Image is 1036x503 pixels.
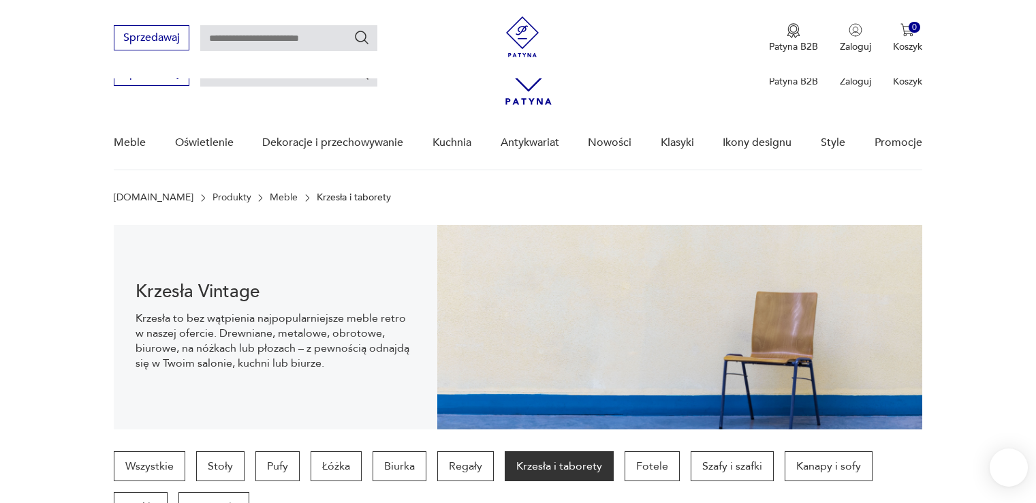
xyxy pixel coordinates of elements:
p: Patyna B2B [769,40,818,53]
a: Antykwariat [501,117,559,169]
a: Szafy i szafki [691,451,774,481]
a: Kuchnia [433,117,471,169]
a: Łóżka [311,451,362,481]
p: Zaloguj [840,75,871,88]
p: Koszyk [893,75,922,88]
a: Kanapy i sofy [785,451,873,481]
div: 0 [909,22,920,33]
a: Oświetlenie [175,117,234,169]
img: Patyna - sklep z meblami i dekoracjami vintage [502,16,543,57]
p: Zaloguj [840,40,871,53]
img: Ikona medalu [787,23,800,38]
a: Klasyki [661,117,694,169]
a: Meble [114,117,146,169]
a: Wszystkie [114,451,185,481]
img: bc88ca9a7f9d98aff7d4658ec262dcea.jpg [437,225,922,429]
a: Biurka [373,451,426,481]
a: Ikony designu [723,117,791,169]
a: Style [821,117,845,169]
button: 0Koszyk [893,23,922,53]
a: Nowości [588,117,631,169]
a: Krzesła i taborety [505,451,614,481]
button: Zaloguj [840,23,871,53]
button: Sprzedawaj [114,25,189,50]
button: Patyna B2B [769,23,818,53]
a: Sprzedawaj [114,70,189,79]
a: Meble [270,192,298,203]
p: Krzesła i taborety [317,192,391,203]
a: Promocje [875,117,922,169]
p: Koszyk [893,40,922,53]
a: Sprzedawaj [114,34,189,44]
img: Ikona koszyka [900,23,914,37]
h1: Krzesła Vintage [136,284,415,300]
iframe: Smartsupp widget button [990,448,1028,487]
a: Dekoracje i przechowywanie [262,117,403,169]
img: Ikonka użytkownika [849,23,862,37]
a: Ikona medaluPatyna B2B [769,23,818,53]
p: Patyna B2B [769,75,818,88]
a: Regały [437,451,494,481]
a: Stoły [196,451,245,481]
a: [DOMAIN_NAME] [114,192,193,203]
a: Fotele [625,451,680,481]
button: Szukaj [354,29,370,46]
p: Krzesła to bez wątpienia najpopularniejsze meble retro w naszej ofercie. Drewniane, metalowe, obr... [136,311,415,371]
a: Pufy [255,451,300,481]
a: Produkty [213,192,251,203]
